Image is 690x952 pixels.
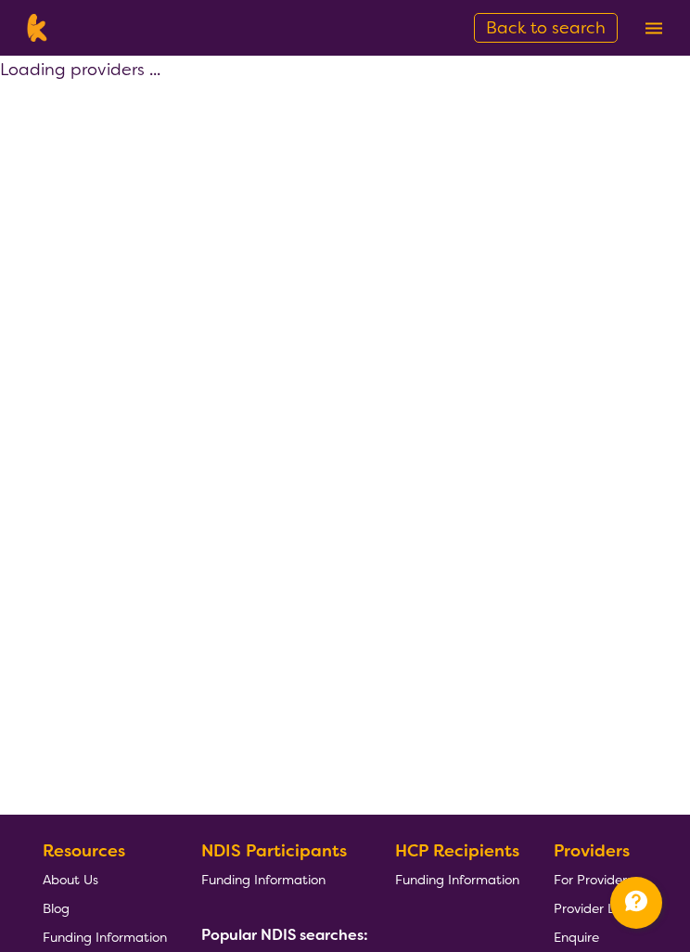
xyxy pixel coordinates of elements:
[610,877,662,929] button: Channel Menu
[201,840,347,862] b: NDIS Participants
[201,865,361,894] a: Funding Information
[201,871,326,888] span: Funding Information
[43,900,70,917] span: Blog
[43,840,125,862] b: Resources
[43,894,167,922] a: Blog
[43,929,167,946] span: Funding Information
[554,865,640,894] a: For Providers
[645,22,662,34] img: menu
[554,929,599,946] span: Enquire
[554,900,640,917] span: Provider Login
[395,871,519,888] span: Funding Information
[554,840,630,862] b: Providers
[395,840,519,862] b: HCP Recipients
[486,17,606,39] span: Back to search
[22,14,51,42] img: Karista logo
[554,922,640,951] a: Enquire
[43,865,167,894] a: About Us
[474,13,618,43] a: Back to search
[201,925,368,945] b: Popular NDIS searches:
[43,871,98,888] span: About Us
[554,871,632,888] span: For Providers
[43,922,167,951] a: Funding Information
[554,894,640,922] a: Provider Login
[395,865,519,894] a: Funding Information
